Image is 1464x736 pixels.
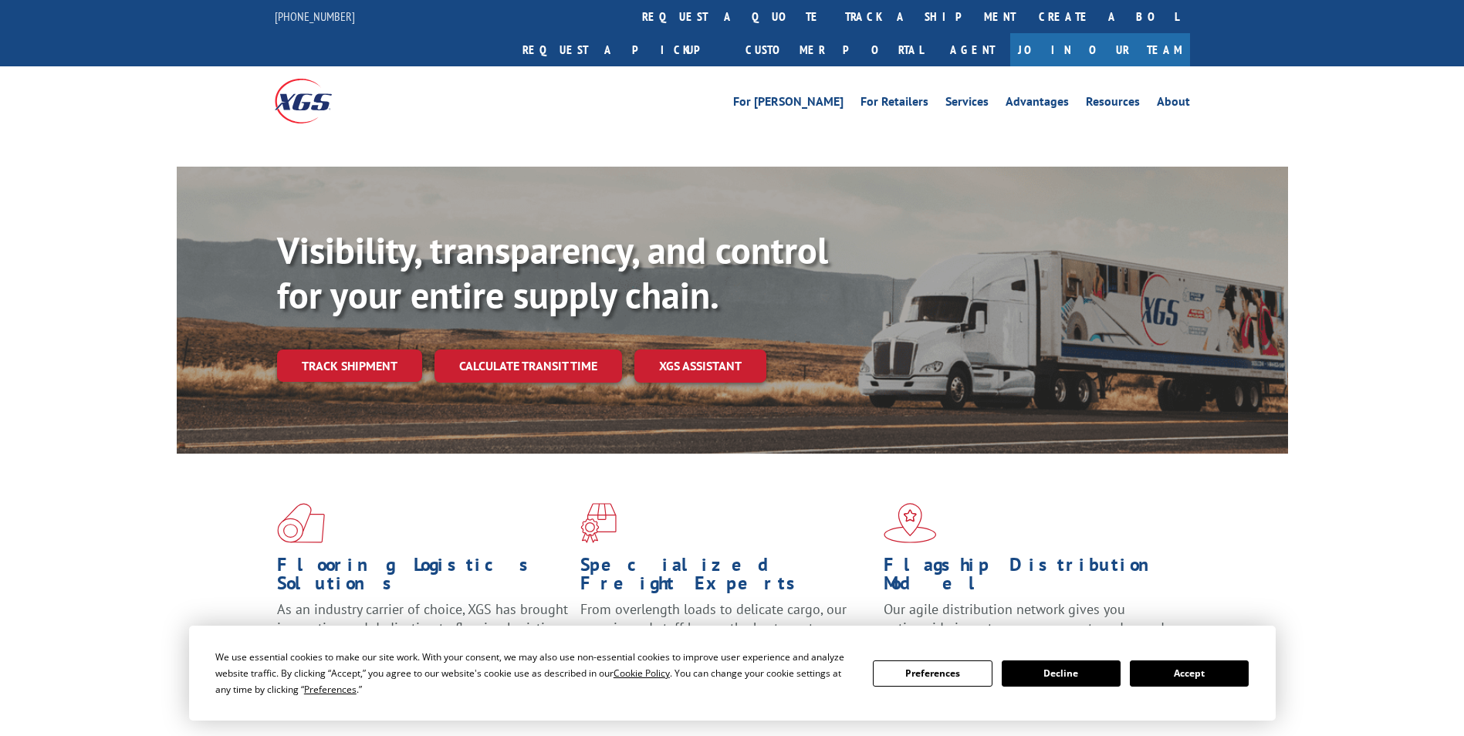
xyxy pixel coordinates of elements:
a: Services [945,96,989,113]
a: Advantages [1006,96,1069,113]
h1: Flagship Distribution Model [884,555,1175,600]
img: xgs-icon-flagship-distribution-model-red [884,503,937,543]
span: Cookie Policy [614,667,670,680]
div: Cookie Consent Prompt [189,626,1276,721]
span: Preferences [304,683,357,696]
b: Visibility, transparency, and control for your entire supply chain. [277,226,828,319]
a: Track shipment [277,349,422,382]
span: Our agile distribution network gives you nationwide inventory management on demand. [884,600,1168,636]
a: Agent [935,33,1010,66]
a: Request a pickup [511,33,734,66]
h1: Flooring Logistics Solutions [277,555,569,600]
button: Decline [1002,660,1121,687]
div: We use essential cookies to make our site work. With your consent, we may also use non-essential ... [215,649,854,697]
p: From overlength loads to delicate cargo, our experienced staff knows the best way to move your fr... [580,600,872,669]
a: XGS ASSISTANT [634,349,766,383]
a: Join Our Team [1010,33,1190,66]
span: As an industry carrier of choice, XGS has brought innovation and dedication to flooring logistics... [277,600,568,655]
img: xgs-icon-total-supply-chain-intelligence-red [277,503,325,543]
a: Resources [1086,96,1140,113]
a: About [1157,96,1190,113]
h1: Specialized Freight Experts [580,555,872,600]
img: xgs-icon-focused-on-flooring-red [580,503,617,543]
a: [PHONE_NUMBER] [275,8,355,24]
button: Accept [1130,660,1249,687]
button: Preferences [873,660,992,687]
a: For [PERSON_NAME] [733,96,844,113]
a: Calculate transit time [434,349,622,383]
a: Customer Portal [734,33,935,66]
a: For Retailers [860,96,928,113]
